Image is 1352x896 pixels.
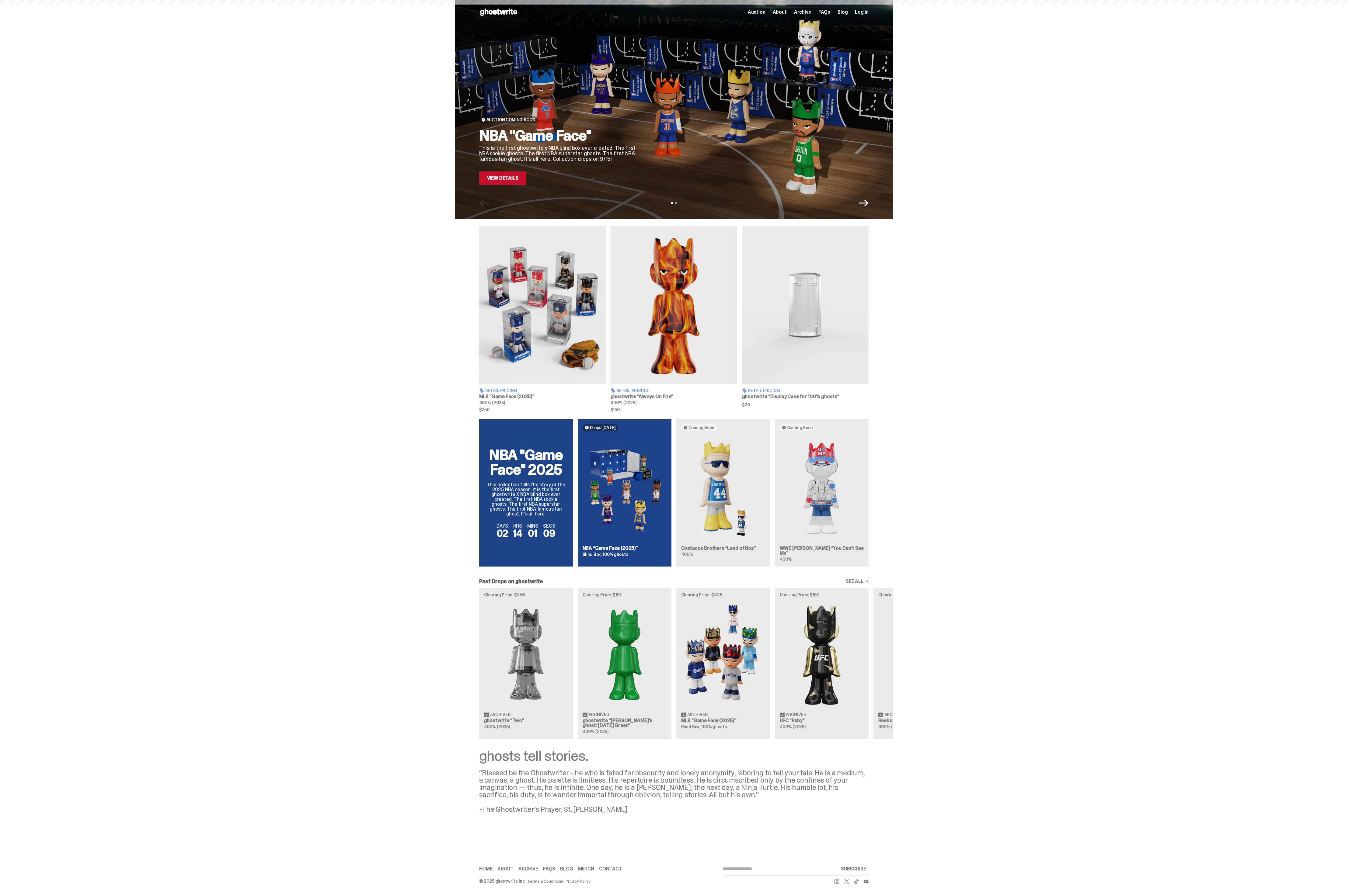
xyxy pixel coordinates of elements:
a: Blog [560,867,573,872]
img: Always On Fire [611,226,737,384]
span: 400% [681,552,693,557]
button: Next [859,198,869,208]
button: View slide 2 [675,202,677,204]
a: Blog [838,10,848,15]
a: Archive [518,867,538,872]
a: Clearing Price: $100 Court Victory Archived [873,588,967,739]
p: This collection tells the story of the 2025 NBA season. It is the first ghostwrite X NBA blind bo... [486,482,566,516]
p: Clearing Price: $100 [878,593,962,597]
span: $150 [611,408,737,412]
a: FAQs [543,867,555,872]
a: About [773,10,787,15]
span: 09 [543,527,555,540]
span: Archived [687,712,708,717]
h3: ghostwrite “Two” [484,718,568,723]
a: SEE ALL → [846,579,869,584]
span: 400% (2025) [780,724,806,729]
p: Clearing Price: $150 [780,593,864,597]
img: Display Case for 100% ghosts [742,226,869,384]
span: 400% (2025) [484,724,510,729]
button: SUBSCRIBE [838,863,869,875]
h2: Past Drops on ghostwrite [479,579,543,584]
span: 14 [513,527,522,540]
a: Always On Fire Retail Pricing [611,226,737,412]
span: Coming Soon [787,425,813,430]
a: Archive [794,10,811,15]
span: 01 [528,527,537,540]
span: Blind Box, [583,552,602,557]
span: Retail Pricing [617,388,649,393]
h3: Reebok “Court Victory” [878,718,962,723]
a: Log in [855,10,868,15]
span: 400% (2025) [479,400,505,405]
span: 400% (2025) [611,400,636,405]
a: Clearing Price: $150 Ruby Archived [775,588,869,739]
span: Drops [DATE] [590,425,616,430]
span: Blind Box, [681,724,701,729]
img: Game Face (2025) [681,602,765,707]
a: Auction [748,10,765,15]
a: Display Case for 100% ghosts Retail Pricing [742,226,869,412]
span: Archived [490,712,510,717]
div: © 2025 ghostwrite inc [479,879,525,883]
a: Terms & Conditions [527,879,563,883]
img: Ruby [780,602,864,707]
div: ghosts tell stories. [479,749,869,763]
span: 400% (2025) [878,724,904,729]
h3: ghostwrite “[PERSON_NAME]'s ghost: [DATE] Green” [583,718,667,728]
div: “Blessed be the Ghostwriter - he who is fated for obscurity and lonely anonymity, laboring to tel... [479,769,869,813]
h3: ghostwrite “Display Case for 100% ghosts” [742,394,869,399]
h3: NBA “Game Face (2025)” [583,546,667,551]
img: Game Face (2025) [479,226,606,384]
a: Drops [DATE] Game Face (2025) [578,419,671,567]
img: Court Victory [878,602,962,707]
a: Home [479,867,493,872]
h2: NBA "Game Face" [479,128,637,143]
h3: MLB “Game Face (2025)” [681,718,765,723]
span: MINS [527,524,538,529]
span: Retail Pricing [748,388,780,393]
h2: NBA "Game Face" 2025 [486,448,566,477]
p: Clearing Price: $425 [681,593,765,597]
a: Clearing Price: $425 Game Face (2025) Archived [676,588,770,739]
span: 02 [497,527,508,540]
a: Clearing Price: $356 Two Archived [479,588,573,739]
span: Archived [884,712,905,717]
a: FAQs [818,10,830,15]
button: View slide 1 [671,202,673,204]
span: Retail Pricing [485,388,517,393]
img: Two [484,602,568,707]
p: Clearing Price: $356 [484,593,568,597]
h3: WWE [PERSON_NAME] “You Can't See Me” [780,546,864,556]
img: Land of Boz [681,436,765,541]
a: About [497,867,514,872]
a: Contact [599,867,622,872]
span: $250 [479,408,606,412]
img: Game Face (2025) [583,436,667,541]
a: Privacy Policy [566,879,591,883]
p: Clearing Price: $151 [583,593,667,597]
span: DAYS [497,524,508,529]
a: Game Face (2025) Retail Pricing [479,226,606,412]
a: View Details [479,171,526,185]
h3: UFC “Ruby” [780,718,864,723]
a: Clearing Price: $151 Schrödinger's ghost: Sunday Green Archived [578,588,671,739]
h3: Costacos Brothers “Land of Boz” [681,546,765,551]
h3: MLB “Game Face (2025)” [479,394,606,399]
span: Auction Coming Soon [486,117,535,122]
span: Archived [589,712,609,717]
span: 400% [780,557,792,562]
span: HRS [513,524,522,529]
h3: ghostwrite “Always On Fire” [611,394,737,399]
img: You Can't See Me [780,436,864,541]
img: Schrödinger's ghost: Sunday Green [583,602,667,707]
span: Archived [786,712,806,717]
p: This is the first ghostwrite x NBA blind box ever created. The first NBA rookie ghosts. The first... [479,145,637,162]
span: 100% ghosts [701,724,727,729]
span: Coming Soon [688,425,714,430]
